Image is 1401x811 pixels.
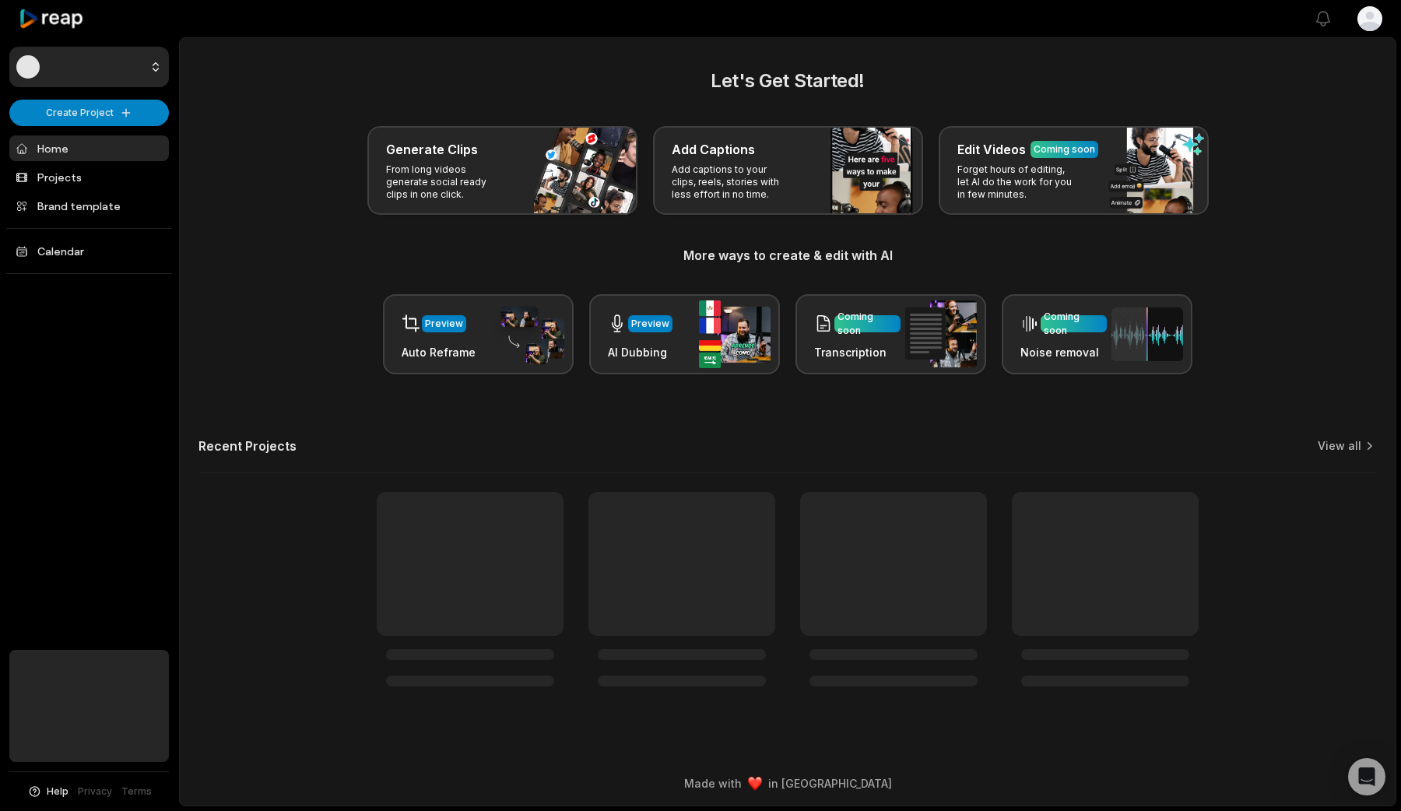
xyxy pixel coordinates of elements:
a: View all [1318,438,1361,454]
h3: Edit Videos [957,140,1026,159]
div: Made with in [GEOGRAPHIC_DATA] [194,775,1382,792]
div: Coming soon [837,310,897,338]
h3: Noise removal [1020,344,1107,360]
div: Preview [631,317,669,331]
div: Open Intercom Messenger [1348,758,1385,795]
a: Terms [121,785,152,799]
div: Preview [425,317,463,331]
h3: Auto Reframe [402,344,476,360]
a: Privacy [78,785,112,799]
h3: Generate Clips [386,140,478,159]
h3: Add Captions [672,140,755,159]
button: Help [27,785,68,799]
img: transcription.png [905,300,977,367]
h2: Let's Get Started! [198,67,1377,95]
button: Create Project [9,100,169,126]
h3: More ways to create & edit with AI [198,246,1377,265]
h2: Recent Projects [198,438,297,454]
div: Coming soon [1044,310,1104,338]
h3: Transcription [814,344,901,360]
a: Calendar [9,238,169,264]
img: auto_reframe.png [493,304,564,365]
p: Add captions to your clips, reels, stories with less effort in no time. [672,163,792,201]
a: Projects [9,164,169,190]
p: Forget hours of editing, let AI do the work for you in few minutes. [957,163,1078,201]
div: Coming soon [1034,142,1095,156]
p: From long videos generate social ready clips in one click. [386,163,507,201]
img: heart emoji [748,777,762,791]
span: Help [47,785,68,799]
a: Home [9,135,169,161]
img: ai_dubbing.png [699,300,771,368]
a: Brand template [9,193,169,219]
img: noise_removal.png [1111,307,1183,361]
h3: AI Dubbing [608,344,672,360]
